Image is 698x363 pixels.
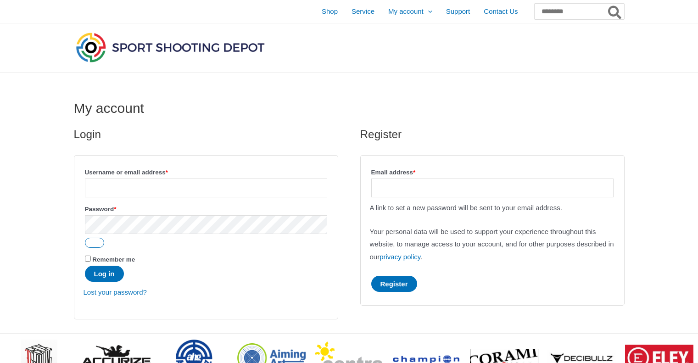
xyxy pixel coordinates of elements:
[92,256,135,263] span: Remember me
[371,276,417,292] button: Register
[85,203,327,215] label: Password
[370,225,615,264] p: Your personal data will be used to support your experience throughout this website, to manage acc...
[74,100,625,117] h1: My account
[606,4,624,19] button: Search
[74,30,267,64] img: Sport Shooting Depot
[85,166,327,179] label: Username or email address
[370,201,615,214] p: A link to set a new password will be sent to your email address.
[85,266,124,282] button: Log in
[360,127,625,142] h2: Register
[380,253,420,261] a: privacy policy
[84,288,147,296] a: Lost your password?
[85,256,91,262] input: Remember me
[74,127,338,142] h2: Login
[85,238,104,248] button: Show password
[371,166,614,179] label: Email address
